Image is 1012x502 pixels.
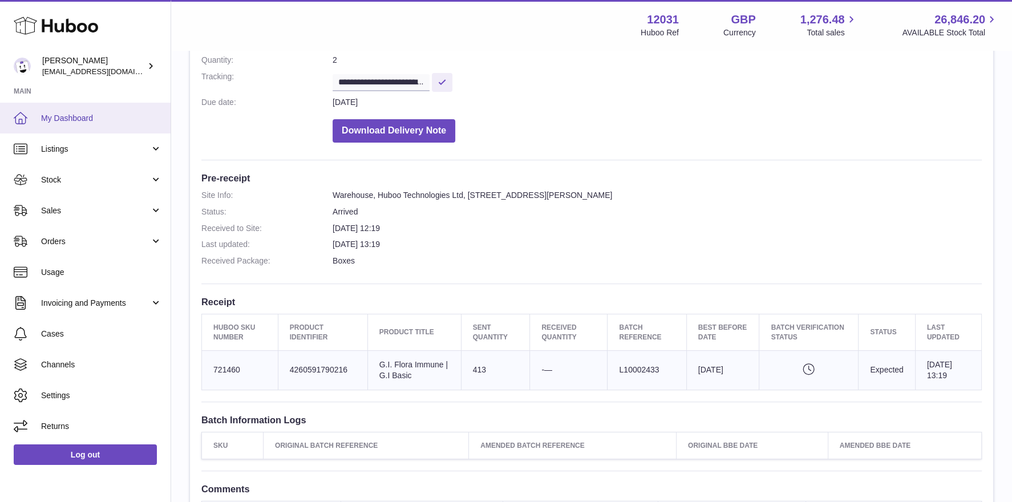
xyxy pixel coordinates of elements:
dt: Status: [201,207,333,217]
dt: Due date: [201,97,333,108]
span: [EMAIL_ADDRESS][DOMAIN_NAME] [42,67,168,76]
h3: Pre-receipt [201,172,982,184]
th: Status [859,314,915,350]
span: AVAILABLE Stock Total [902,27,998,38]
strong: 12031 [647,12,679,27]
th: Original BBE Date [676,432,828,459]
dd: [DATE] 12:19 [333,223,982,234]
span: Invoicing and Payments [41,298,150,309]
a: 26,846.20 AVAILABLE Stock Total [902,12,998,38]
a: 1,276.48 Total sales [800,12,858,38]
dd: Warehouse, Huboo Technologies Ltd, [STREET_ADDRESS][PERSON_NAME] [333,190,982,201]
td: 4260591790216 [278,350,367,390]
dd: [DATE] 13:19 [333,239,982,250]
th: Batch Reference [608,314,686,350]
th: Product title [367,314,461,350]
span: Listings [41,144,150,155]
dt: Last updated: [201,239,333,250]
td: [DATE] [686,350,759,390]
dd: Arrived [333,207,982,217]
span: Orders [41,236,150,247]
dt: Received to Site: [201,223,333,234]
th: Best Before Date [686,314,759,350]
span: Usage [41,267,162,278]
td: 721460 [202,350,278,390]
th: Original Batch Reference [264,432,469,459]
h3: Receipt [201,295,982,308]
dt: Received Package: [201,256,333,266]
span: Cases [41,329,162,339]
a: Log out [14,444,157,465]
th: Huboo SKU Number [202,314,278,350]
div: Huboo Ref [641,27,679,38]
strong: GBP [731,12,755,27]
th: Last updated [915,314,981,350]
td: Expected [859,350,915,390]
th: Batch Verification Status [759,314,859,350]
img: admin@makewellforyou.com [14,58,31,75]
dt: Tracking: [201,71,333,91]
th: SKU [202,432,264,459]
th: Received Quantity [530,314,608,350]
th: Sent Quantity [461,314,530,350]
span: 1,276.48 [800,12,845,27]
span: My Dashboard [41,113,162,124]
dd: Boxes [333,256,982,266]
dt: Quantity: [201,55,333,66]
span: 26,846.20 [934,12,985,27]
td: [DATE] 13:19 [915,350,981,390]
h3: Batch Information Logs [201,414,982,426]
dt: Site Info: [201,190,333,201]
span: Stock [41,175,150,185]
dd: 2 [333,55,982,66]
td: L10002433 [608,350,686,390]
dd: [DATE] [333,97,982,108]
th: Amended Batch Reference [469,432,677,459]
th: Amended BBE Date [828,432,981,459]
th: Product Identifier [278,314,367,350]
td: 413 [461,350,530,390]
span: Total sales [807,27,857,38]
span: Channels [41,359,162,370]
div: Currency [723,27,756,38]
span: Returns [41,421,162,432]
td: -— [530,350,608,390]
div: [PERSON_NAME] [42,55,145,77]
span: Settings [41,390,162,401]
td: G.I. Flora Immune | G.I Basic [367,350,461,390]
button: Download Delivery Note [333,119,455,143]
h3: Comments [201,483,982,495]
span: Sales [41,205,150,216]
